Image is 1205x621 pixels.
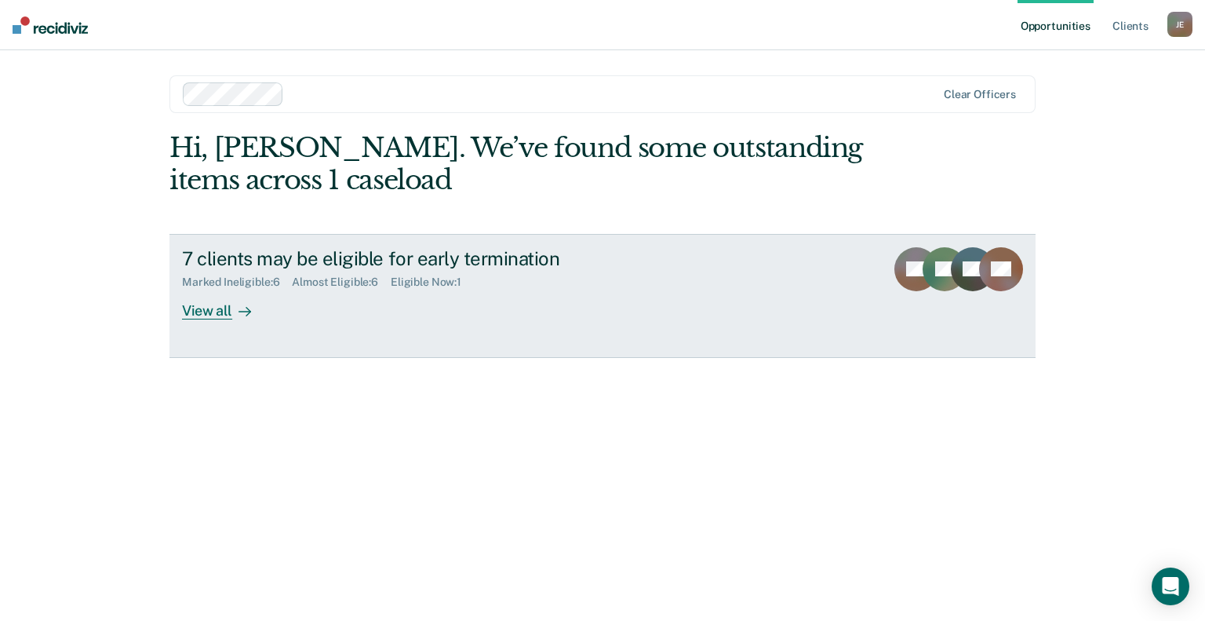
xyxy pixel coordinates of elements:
[182,276,292,289] div: Marked Ineligible : 6
[182,289,270,320] div: View all
[1152,568,1189,605] div: Open Intercom Messenger
[13,16,88,34] img: Recidiviz
[292,276,391,289] div: Almost Eligible : 6
[1167,12,1192,37] button: JE
[169,234,1036,358] a: 7 clients may be eligible for early terminationMarked Ineligible:6Almost Eligible:6Eligible Now:1...
[182,247,733,270] div: 7 clients may be eligible for early termination
[391,276,474,289] div: Eligible Now : 1
[944,88,1016,101] div: Clear officers
[169,132,862,196] div: Hi, [PERSON_NAME]. We’ve found some outstanding items across 1 caseload
[1167,12,1192,37] div: J E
